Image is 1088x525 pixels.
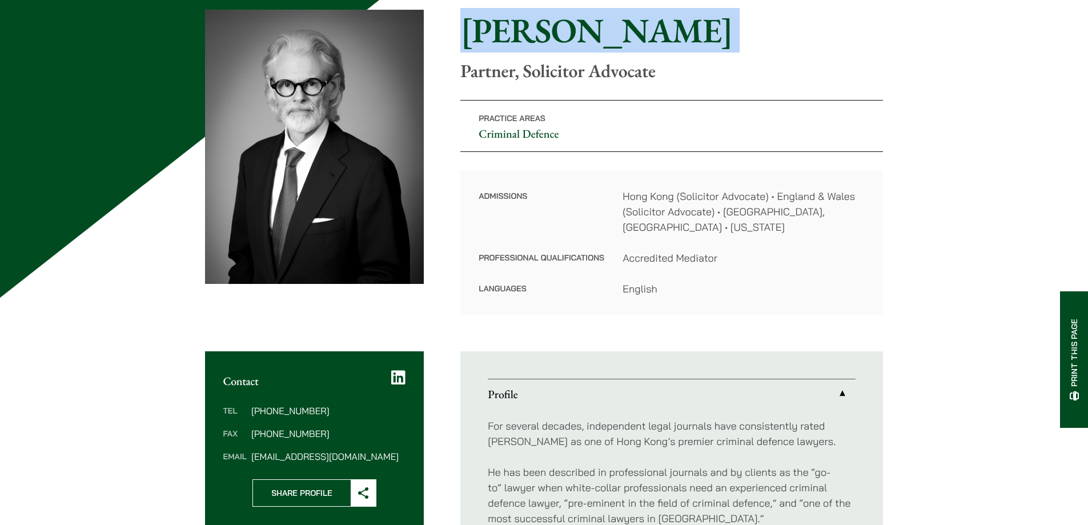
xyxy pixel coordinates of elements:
[623,250,865,266] dd: Accredited Mediator
[223,406,247,429] dt: Tel
[223,452,247,461] dt: Email
[391,370,406,386] a: LinkedIn
[251,406,406,415] dd: [PHONE_NUMBER]
[252,479,376,507] button: Share Profile
[223,374,406,388] h2: Contact
[479,189,604,250] dt: Admissions
[479,126,559,141] a: Criminal Defence
[251,429,406,438] dd: [PHONE_NUMBER]
[488,418,856,449] p: For several decades, independent legal journals have consistently rated [PERSON_NAME] as one of H...
[460,60,883,82] p: Partner, Solicitor Advocate
[479,250,604,281] dt: Professional Qualifications
[460,10,883,51] h1: [PERSON_NAME]
[253,480,351,506] span: Share Profile
[223,429,247,452] dt: Fax
[623,281,865,296] dd: English
[251,452,406,461] dd: [EMAIL_ADDRESS][DOMAIN_NAME]
[479,113,545,123] span: Practice Areas
[623,189,865,235] dd: Hong Kong (Solicitor Advocate) • England & Wales (Solicitor Advocate) • [GEOGRAPHIC_DATA], [GEOGR...
[479,281,604,296] dt: Languages
[488,379,856,409] a: Profile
